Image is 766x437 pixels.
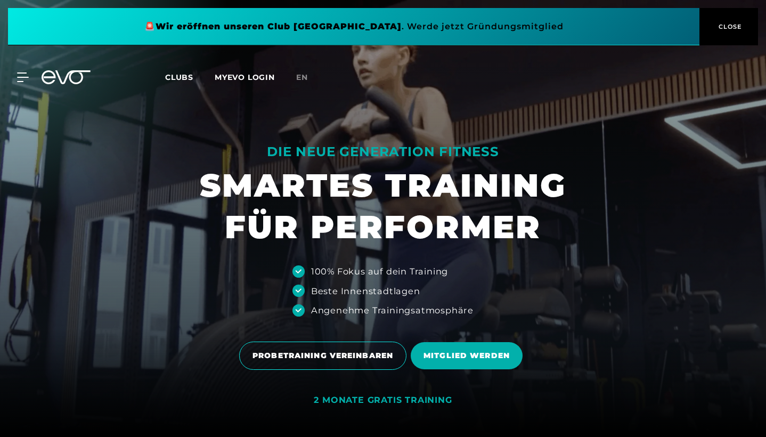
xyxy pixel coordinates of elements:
[314,395,452,406] div: 2 MONATE GRATIS TRAINING
[411,334,527,377] a: MITGLIED WERDEN
[699,8,758,45] button: CLOSE
[165,72,193,82] span: Clubs
[296,71,321,84] a: en
[423,350,510,361] span: MITGLIED WERDEN
[716,22,742,31] span: CLOSE
[165,72,215,82] a: Clubs
[296,72,308,82] span: en
[215,72,275,82] a: MYEVO LOGIN
[200,165,566,248] h1: SMARTES TRAINING FÜR PERFORMER
[239,334,411,378] a: PROBETRAINING VEREINBAREN
[311,265,448,278] div: 100% Fokus auf dein Training
[200,143,566,160] div: DIE NEUE GENERATION FITNESS
[311,285,420,297] div: Beste Innenstadtlagen
[311,304,474,317] div: Angenehme Trainingsatmosphäre
[252,350,393,361] span: PROBETRAINING VEREINBAREN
